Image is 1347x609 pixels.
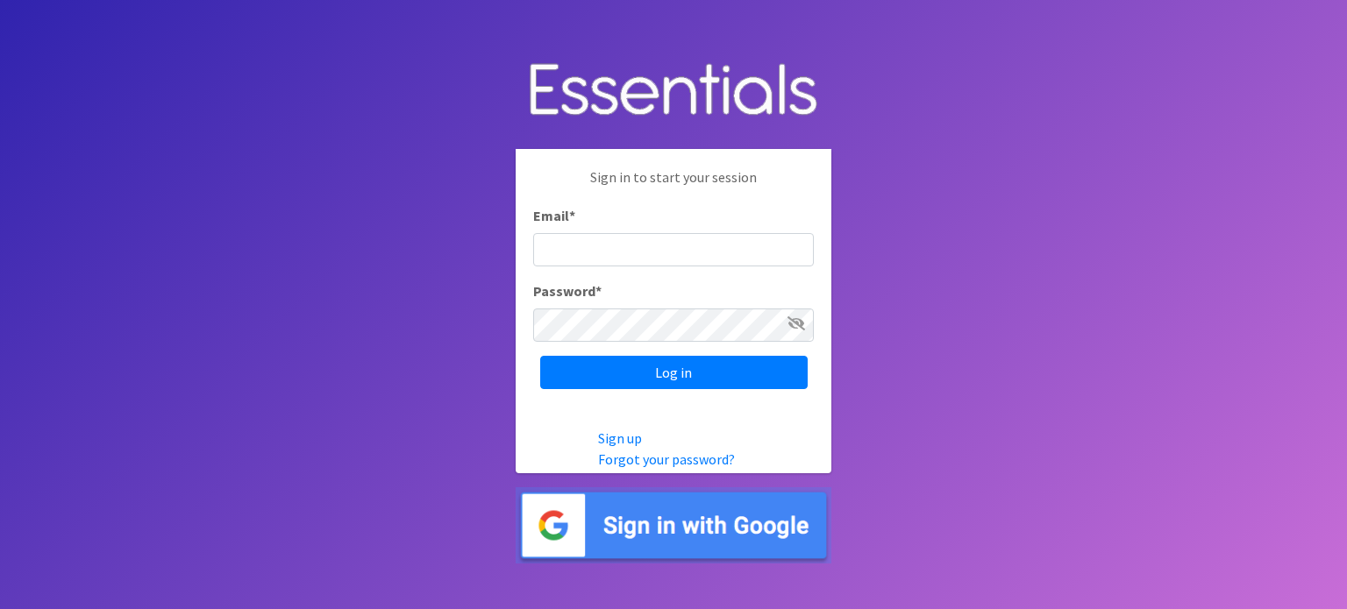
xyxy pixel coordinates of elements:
[533,280,602,301] label: Password
[595,282,602,300] abbr: required
[569,207,575,224] abbr: required
[533,205,575,226] label: Email
[540,356,808,389] input: Log in
[533,166,814,205] p: Sign in to start your session
[598,429,642,447] a: Sign up
[516,46,831,136] img: Human Essentials
[516,487,831,563] img: Sign in with Google
[598,450,735,468] a: Forgot your password?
